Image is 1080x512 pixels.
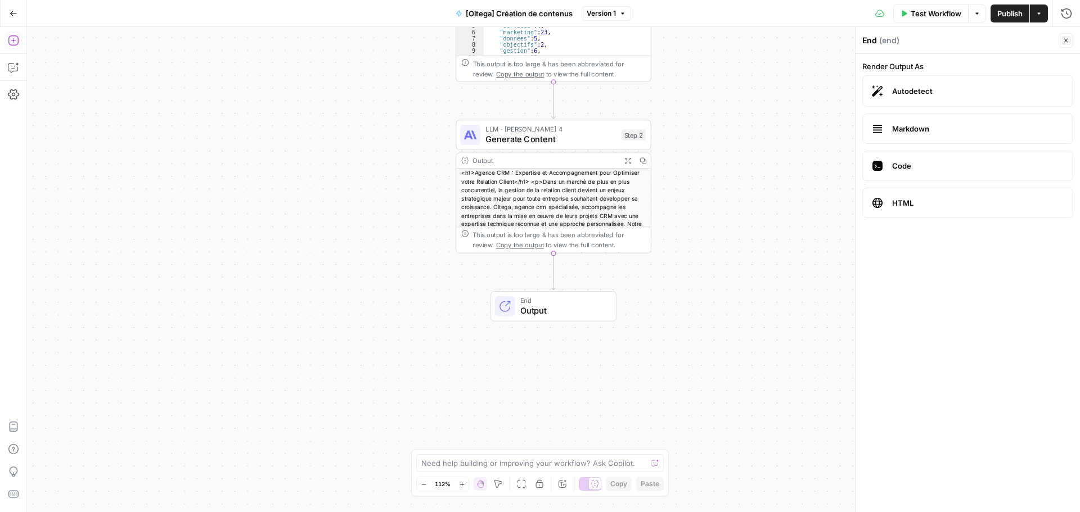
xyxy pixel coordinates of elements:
[496,70,544,78] span: Copy the output
[473,230,646,250] div: This output is too large & has been abbreviated for review. to view the full content.
[606,477,632,491] button: Copy
[520,296,606,306] span: End
[473,156,617,166] div: Output
[911,8,961,19] span: Test Workflow
[496,241,544,248] span: Copy the output
[587,8,616,19] span: Version 1
[893,4,968,22] button: Test Workflow
[641,479,659,489] span: Paste
[892,197,1064,209] span: HTML
[456,35,483,42] div: 7
[473,58,646,79] div: This output is too large & has been abbreviated for review. to view the full content.
[862,61,1073,72] label: Render Output As
[456,120,651,253] div: LLM · [PERSON_NAME] 4Generate ContentStep 2Output<h1>Agence CRM : Expertise et Accompagnement pou...
[892,160,1064,171] span: Code
[520,305,606,317] span: Output
[552,82,556,119] g: Edge from step_1 to step_2
[456,29,483,35] div: 6
[466,8,573,19] span: [Oltega] Création de contenus
[485,133,616,146] span: Generate Content
[862,35,1055,46] div: End
[456,291,651,321] div: EndOutput
[552,253,556,290] g: Edge from step_2 to end
[997,8,1023,19] span: Publish
[449,4,579,22] button: [Oltega] Création de contenus
[456,48,483,54] div: 9
[485,124,616,134] span: LLM · [PERSON_NAME] 4
[435,479,451,488] span: 112%
[991,4,1029,22] button: Publish
[456,55,483,61] div: 10
[892,123,1064,134] span: Markdown
[610,479,627,489] span: Copy
[582,6,631,21] button: Version 1
[892,85,1064,97] span: Autodetect
[879,35,899,46] span: ( end )
[456,42,483,48] div: 8
[636,477,664,491] button: Paste
[622,129,646,141] div: Step 2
